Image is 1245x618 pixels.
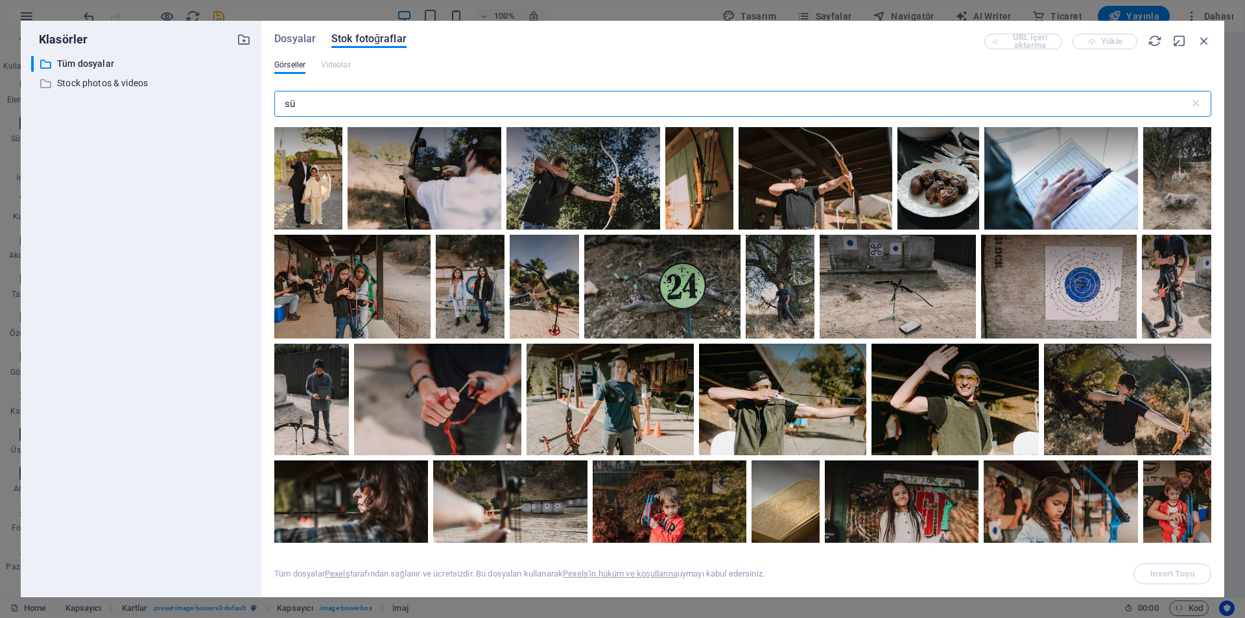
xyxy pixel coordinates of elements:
i: Yeniden Yükle [1148,34,1162,48]
a: Pexels'in hüküm ve koşullarına [563,569,678,578]
span: Stok fotoğraflar [331,31,407,47]
p: Tüm dosyalar [57,56,227,71]
i: Yeni klasör oluştur [237,32,251,47]
div: ​ [31,56,34,72]
input: Arayın [274,91,1189,117]
p: Klasörler [31,31,88,48]
div: Tüm dosyalar tarafından sağlanır ve ücretsizdir. Bu dosyaları kullanarak uymayı kabul edersiniz. [274,568,765,580]
span: Dosyalar [274,31,316,47]
i: Kapat [1197,34,1211,48]
span: Önce bir dosya seçin [1133,564,1211,584]
i: Küçült [1172,34,1187,48]
span: Görseller [274,57,305,73]
a: Pexels [325,569,350,578]
span: Bu dosya türü bu element tarafından desteklenmiyor [321,57,351,73]
div: Stock photos & videos [31,75,251,91]
p: Stock photos & videos [57,76,227,91]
